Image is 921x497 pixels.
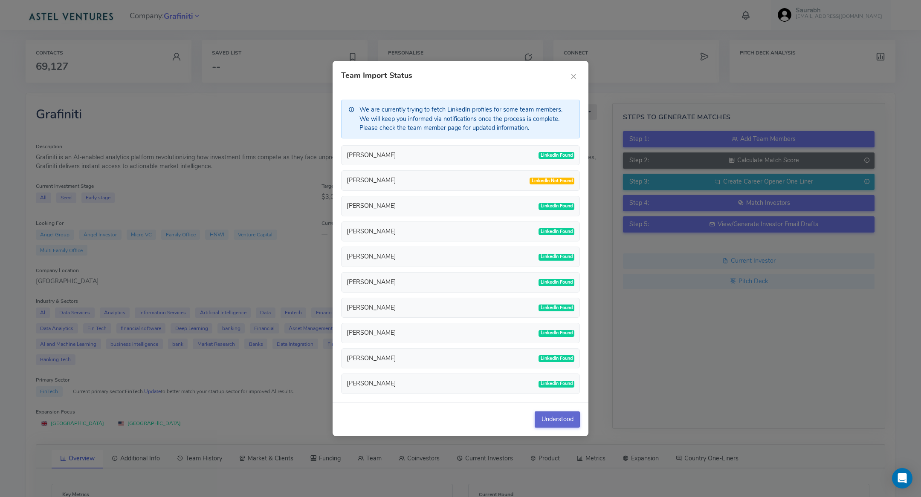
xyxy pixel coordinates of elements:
span: LinkedIn Found [539,305,574,311]
span: LinkedIn Found [539,203,574,210]
div: [PERSON_NAME] [347,303,396,313]
h4: Team Import Status [341,72,412,80]
span: LinkedIn Found [539,355,574,362]
div: We are currently trying to fetch LinkedIn profiles for some team members. We will keep you inform... [341,100,580,138]
span: LinkedIn Found [539,228,574,235]
span: LinkedIn Not Found [530,178,574,184]
div: [PERSON_NAME] [347,227,396,236]
span: LinkedIn Found [539,152,574,159]
span: LinkedIn Found [539,279,574,286]
div: [PERSON_NAME] [347,252,396,261]
button: Understood [535,411,580,428]
div: [PERSON_NAME] [347,176,396,185]
div: Open Intercom Messenger [892,468,912,488]
span: LinkedIn Found [539,381,574,388]
div: [PERSON_NAME] [347,328,396,338]
button: × [567,69,580,82]
div: [PERSON_NAME] [347,379,396,388]
span: LinkedIn Found [539,330,574,337]
div: [PERSON_NAME] [347,201,396,211]
div: [PERSON_NAME] [347,354,396,363]
div: [PERSON_NAME] [347,278,396,287]
div: [PERSON_NAME] [347,151,396,160]
span: LinkedIn Found [539,254,574,261]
